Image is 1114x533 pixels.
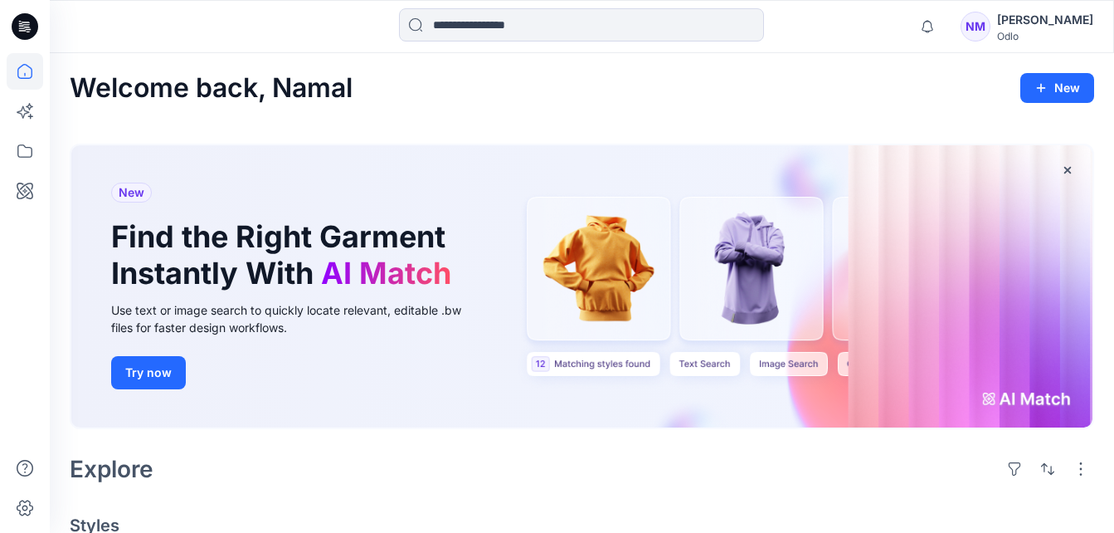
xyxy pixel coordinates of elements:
[111,301,484,336] div: Use text or image search to quickly locate relevant, editable .bw files for faster design workflows.
[321,255,451,291] span: AI Match
[111,356,186,389] button: Try now
[111,219,460,291] h1: Find the Right Garment Instantly With
[70,73,353,104] h2: Welcome back, Namal
[119,183,144,203] span: New
[1020,73,1094,103] button: New
[997,30,1093,42] div: Odlo
[70,456,153,482] h2: Explore
[961,12,990,42] div: NM
[997,10,1093,30] div: [PERSON_NAME]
